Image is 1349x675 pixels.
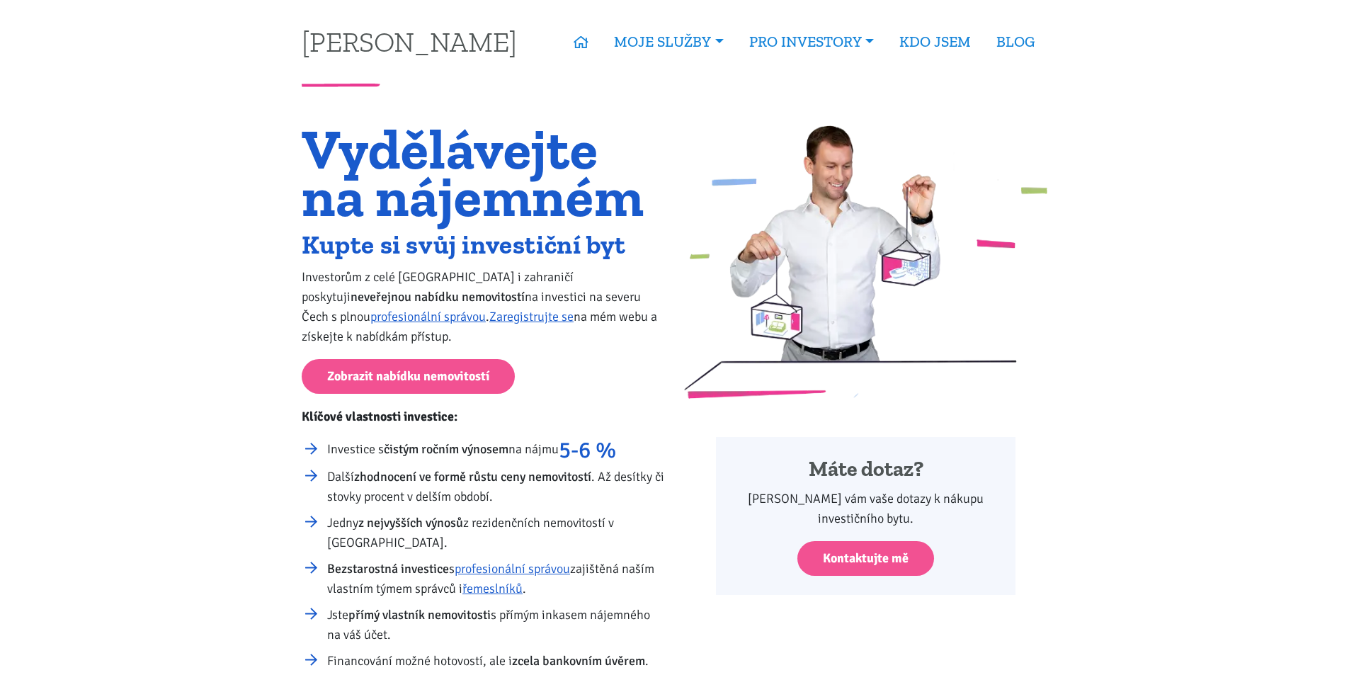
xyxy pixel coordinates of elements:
strong: čistým ročním výnosem [384,441,508,457]
strong: zcela bankovním úvěrem [512,653,645,669]
h1: Vydělávejte na nájemném [302,125,665,220]
li: s zajištěná naším vlastním týmem správců i . [327,559,665,599]
h2: Kupte si svůj investiční byt [302,233,665,256]
a: [PERSON_NAME] [302,28,517,55]
a: PRO INVESTORY [736,25,887,58]
strong: 5-6 % [559,436,616,464]
a: Zaregistrujte se [489,309,574,324]
a: profesionální správou [455,561,570,577]
li: Investice s na nájmu [327,439,665,460]
p: Klíčové vlastnosti investice: [302,407,665,426]
a: Kontaktujte mě [797,541,934,576]
h4: Máte dotaz? [735,456,996,483]
li: Jste s přímým inkasem nájemného na váš účet. [327,605,665,645]
strong: z nejvyšších výnosů [358,515,463,531]
li: Další . Až desítky či stovky procent v delším období. [327,467,665,506]
strong: Bezstarostná investice [327,561,449,577]
strong: neveřejnou nabídku nemovitostí [351,289,525,305]
a: řemeslníků [462,581,523,596]
p: Investorům z celé [GEOGRAPHIC_DATA] i zahraničí poskytuji na investici na severu Čech s plnou . n... [302,267,665,346]
li: Jedny z rezidenčních nemovitostí v [GEOGRAPHIC_DATA]. [327,513,665,552]
a: KDO JSEM [887,25,984,58]
a: MOJE SLUŽBY [601,25,736,58]
strong: přímý vlastník nemovitosti [348,607,491,623]
p: [PERSON_NAME] vám vaše dotazy k nákupu investičního bytu. [735,489,996,528]
a: BLOG [984,25,1047,58]
strong: zhodnocení ve formě růstu ceny nemovitostí [354,469,591,484]
li: Financování možné hotovostí, ale i . [327,651,665,671]
a: Zobrazit nabídku nemovitostí [302,359,515,394]
a: profesionální správou [370,309,486,324]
